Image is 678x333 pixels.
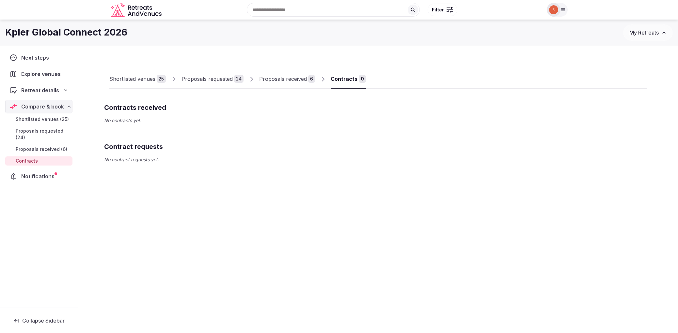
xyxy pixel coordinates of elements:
[157,75,166,83] div: 25
[5,51,72,65] a: Next steps
[5,145,72,154] a: Proposals received (6)
[5,313,72,328] button: Collapse Sidebar
[5,26,127,39] h1: Kpler Global Connect 2026
[21,103,64,110] span: Compare & book
[5,169,72,183] a: Notifications
[432,7,444,13] span: Filter
[111,3,163,17] a: Visit the homepage
[16,158,38,164] span: Contracts
[308,75,315,83] div: 6
[5,156,72,166] a: Contracts
[259,75,307,83] div: Proposals received
[21,86,59,94] span: Retreat details
[259,70,315,89] a: Proposals received6
[104,142,653,151] h2: Contract requests
[104,117,653,124] p: No contracts yet.
[109,70,166,89] a: Shortlisted venues25
[623,24,673,41] button: My Retreats
[5,115,72,124] a: Shortlisted venues (25)
[428,4,457,16] button: Filter
[109,75,155,83] div: Shortlisted venues
[21,70,63,78] span: Explore venues
[5,67,72,81] a: Explore venues
[104,156,653,163] p: No contract requests yet.
[331,75,357,83] div: Contracts
[331,70,366,89] a: Contracts0
[549,5,558,14] img: sduscha
[111,3,163,17] svg: Retreats and Venues company logo
[16,128,70,141] span: Proposals requested (24)
[21,172,57,180] span: Notifications
[629,29,659,36] span: My Retreats
[16,116,69,123] span: Shortlisted venues (25)
[21,54,52,62] span: Next steps
[5,126,72,142] a: Proposals requested (24)
[22,317,65,324] span: Collapse Sidebar
[104,103,653,112] h2: Contracts received
[181,70,244,89] a: Proposals requested24
[359,75,366,83] div: 0
[181,75,233,83] div: Proposals requested
[16,146,67,152] span: Proposals received (6)
[234,75,244,83] div: 24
